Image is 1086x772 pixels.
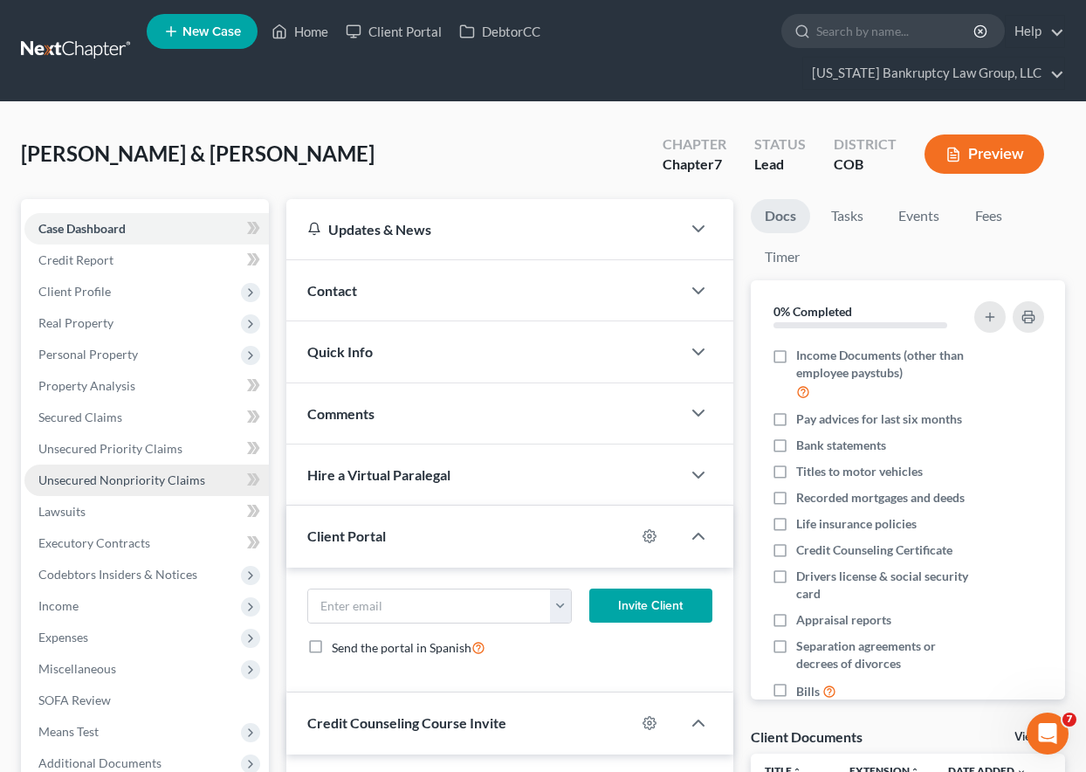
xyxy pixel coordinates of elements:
[796,489,965,507] span: Recorded mortgages and deeds
[38,504,86,519] span: Lawsuits
[754,155,806,175] div: Lead
[182,25,241,38] span: New Case
[751,727,863,746] div: Client Documents
[24,465,269,496] a: Unsecured Nonpriority Claims
[796,541,952,559] span: Credit Counseling Certificate
[663,155,726,175] div: Chapter
[751,240,814,274] a: Timer
[307,466,450,483] span: Hire a Virtual Paralegal
[1062,713,1076,727] span: 7
[796,611,891,629] span: Appraisal reports
[24,527,269,559] a: Executory Contracts
[337,16,450,47] a: Client Portal
[751,199,810,233] a: Docs
[38,755,162,770] span: Additional Documents
[24,370,269,402] a: Property Analysis
[38,598,79,613] span: Income
[38,315,113,330] span: Real Property
[773,304,852,319] strong: 0% Completed
[307,220,660,238] div: Updates & News
[796,638,972,672] span: Separation agreements or decrees of divorces
[754,134,806,155] div: Status
[796,515,917,533] span: Life insurance policies
[1014,731,1058,743] a: View All
[263,16,337,47] a: Home
[38,378,135,393] span: Property Analysis
[38,221,126,236] span: Case Dashboard
[38,441,182,456] span: Unsecured Priority Claims
[796,437,886,454] span: Bank statements
[307,343,373,360] span: Quick Info
[663,134,726,155] div: Chapter
[960,199,1016,233] a: Fees
[38,630,88,644] span: Expenses
[796,410,962,428] span: Pay advices for last six months
[1027,713,1069,755] iframe: Intercom live chat
[38,693,111,707] span: SOFA Review
[307,282,357,299] span: Contact
[714,155,722,172] span: 7
[38,410,122,424] span: Secured Claims
[24,685,269,716] a: SOFA Review
[21,141,375,166] span: [PERSON_NAME] & [PERSON_NAME]
[307,527,386,544] span: Client Portal
[38,347,138,362] span: Personal Property
[38,724,99,739] span: Means Test
[24,433,269,465] a: Unsecured Priority Claims
[803,58,1064,89] a: [US_STATE] Bankruptcy Law Group, LLC
[308,589,551,623] input: Enter email
[38,284,111,299] span: Client Profile
[796,347,972,382] span: Income Documents (other than employee paystubs)
[817,199,877,233] a: Tasks
[24,402,269,433] a: Secured Claims
[38,567,197,582] span: Codebtors Insiders & Notices
[796,463,923,480] span: Titles to motor vehicles
[38,472,205,487] span: Unsecured Nonpriority Claims
[924,134,1044,174] button: Preview
[307,714,506,731] span: Credit Counseling Course Invite
[38,252,113,267] span: Credit Report
[834,134,897,155] div: District
[884,199,953,233] a: Events
[24,245,269,276] a: Credit Report
[307,405,375,422] span: Comments
[796,568,972,603] span: Drivers license & social security card
[796,683,820,700] span: Bills
[332,640,471,655] span: Send the portal in Spanish
[834,155,897,175] div: COB
[589,589,712,624] button: Invite Client
[450,16,549,47] a: DebtorCC
[38,535,150,550] span: Executory Contracts
[38,661,116,676] span: Miscellaneous
[816,15,976,47] input: Search by name...
[1006,16,1064,47] a: Help
[24,496,269,527] a: Lawsuits
[24,213,269,245] a: Case Dashboard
